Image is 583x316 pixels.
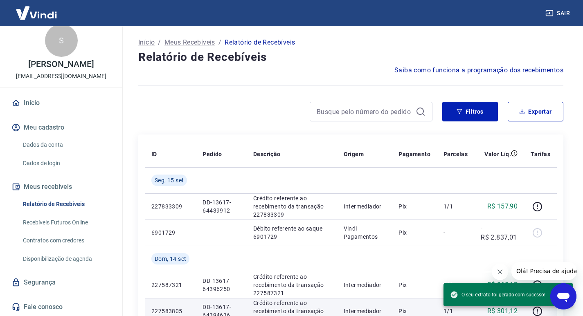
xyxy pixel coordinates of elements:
a: Relatório de Recebíveis [20,196,113,213]
h4: Relatório de Recebíveis [138,49,563,65]
p: Crédito referente ao recebimento da transação 227587321 [253,273,331,297]
p: Pedido [203,150,222,158]
p: DD-13617-64439912 [203,198,240,215]
p: Origem [344,150,364,158]
p: 1/1 [443,202,468,211]
a: Fale conosco [10,298,113,316]
p: 227587321 [151,281,189,289]
p: - [443,229,468,237]
img: Vindi [10,0,63,25]
a: Dados de login [20,155,113,172]
p: / [218,38,221,47]
button: Filtros [442,102,498,121]
p: / [158,38,161,47]
p: R$ 301,12 [487,306,518,316]
a: Meus Recebíveis [164,38,215,47]
p: Pix [398,202,430,211]
div: S [45,24,78,57]
p: Pix [398,229,430,237]
p: Intermediador [344,202,386,211]
button: Meus recebíveis [10,178,113,196]
iframe: Botão para abrir a janela de mensagens [550,283,576,309]
p: Descrição [253,150,281,158]
p: ID [151,150,157,158]
p: [EMAIL_ADDRESS][DOMAIN_NAME] [16,72,106,81]
p: DD-13617-64396250 [203,277,240,293]
p: 1/1 [443,307,468,315]
button: Sair [544,6,573,21]
p: Tarifas [531,150,550,158]
span: Dom, 14 set [155,255,186,263]
p: 6901729 [151,229,189,237]
button: Exportar [508,102,563,121]
p: Débito referente ao saque 6901729 [253,224,331,241]
p: Intermediador [344,281,386,289]
p: -R$ 2.837,01 [481,223,518,242]
a: Recebíveis Futuros Online [20,214,113,231]
p: Crédito referente ao recebimento da transação 227833309 [253,194,331,219]
a: Dados da conta [20,137,113,153]
p: 1/1 [443,281,468,289]
span: Seg, 15 set [155,176,184,184]
p: Pix [398,281,430,289]
a: Saiba como funciona a programação dos recebimentos [394,65,563,75]
a: Contratos com credores [20,232,113,249]
p: R$ 368,17 [487,280,518,290]
input: Busque pelo número do pedido [317,105,412,118]
p: Parcelas [443,150,468,158]
a: Início [10,94,113,112]
p: Relatório de Recebíveis [225,38,295,47]
p: 227833309 [151,202,189,211]
p: Vindi Pagamentos [344,224,386,241]
p: [PERSON_NAME] [28,60,94,69]
span: Olá! Precisa de ajuda? [5,6,69,12]
p: Pix [398,307,430,315]
p: 227583805 [151,307,189,315]
a: Segurança [10,273,113,291]
iframe: Fechar mensagem [492,264,508,280]
button: Meu cadastro [10,119,113,137]
p: Pagamento [398,150,430,158]
a: Início [138,38,155,47]
a: Disponibilização de agenda [20,251,113,267]
p: R$ 157,90 [487,202,518,211]
p: Intermediador [344,307,386,315]
iframe: Mensagem da empresa [511,262,576,280]
span: O seu extrato foi gerado com sucesso! [450,291,545,299]
p: Valor Líq. [484,150,511,158]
